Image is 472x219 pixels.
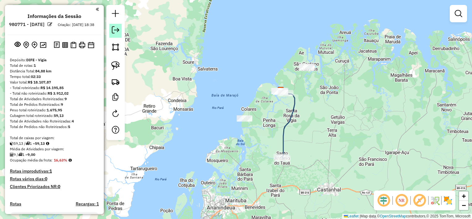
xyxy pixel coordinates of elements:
i: Total de rotas [26,142,30,145]
strong: 9,00 [27,152,35,157]
div: Atividade não roteirizada - COMERCIO 3 IRMaOS [237,115,252,122]
div: Peso total roteirizado: [10,107,99,113]
strong: 4 [72,119,74,123]
a: Reroteirizar Sessão [109,107,122,121]
strong: 59,13 [35,141,45,146]
strong: 0 [45,176,47,182]
div: 9 / 1 = [10,152,99,157]
h6: 980771 - [DATE] [9,22,44,27]
span: − [462,201,466,209]
div: Total de Atividades não Roteirizadas: [10,118,99,124]
div: Distância Total: [10,68,99,74]
a: Clique aqui para minimizar o painel [96,6,99,13]
img: Exibir/Ocultar setores [443,195,453,205]
button: Imprimir Rotas [78,41,86,49]
img: Selecionar atividades - laço [111,61,120,70]
i: Meta Caixas/viagem: 1,00 Diferença: 58,13 [46,142,49,145]
i: Total de rotas [18,153,22,157]
div: Atividade não roteirizada - DISTRIBUIDORA DA FAB [299,65,314,71]
span: Ocupação média da frota: [10,158,53,162]
h4: Recargas: 1 [76,201,99,207]
div: Total de caixas por viagem: [10,135,99,141]
h4: Rotas vários dias: [10,176,99,182]
a: Exportar sessão [109,24,122,38]
button: Logs desbloquear sessão [53,40,61,50]
i: Cubagem total roteirizado [10,142,14,145]
strong: 1 [49,168,52,174]
strong: R$ 14.195,85 [40,85,64,90]
strong: 02:33 [31,74,41,79]
h4: Clientes Priorizados NR: [10,184,99,189]
img: Fluxo de ruas [430,195,440,205]
strong: DIFE - Vigia [26,58,47,62]
strong: 59,13 [54,113,64,118]
strong: 84,88 km [35,69,52,73]
span: | [360,214,360,218]
div: Depósito: [10,57,99,63]
strong: 0 [58,184,60,189]
button: Centralizar mapa no depósito ou ponto de apoio [22,40,30,50]
div: Total de rotas: [10,63,99,68]
div: Atividade não roteirizada - MERCANTIL VALDA [300,64,315,70]
a: Criar rota [109,75,122,88]
img: Criar rota [111,77,120,86]
span: Ocultar deslocamento [376,193,391,208]
a: Criar modelo [109,91,122,105]
div: 59,13 / 1 = [10,141,99,146]
button: Disponibilidade de veículos [86,41,95,49]
button: Exibir sessão original [13,40,22,50]
h4: Informações da Sessão [27,13,81,19]
a: Zoom in [459,191,468,201]
button: Otimizar todas as rotas [39,41,48,49]
a: Rotas [10,201,21,207]
strong: 1 [34,63,36,68]
a: Leaflet [344,214,359,218]
em: Alterar nome da sessão [48,22,52,27]
div: Total de Atividades Roteirizadas: [10,96,99,102]
div: Valor total: [10,79,99,85]
div: Map data © contributors,© 2025 TomTom, Microsoft [342,214,472,219]
em: Média calculada utilizando a maior ocupação (%Peso ou %Cubagem) de cada rota da sessão. Rotas cro... [69,158,72,162]
div: Cubagem total roteirizado: [10,113,99,118]
h4: Rotas improdutivas: [10,169,99,174]
a: OpenStreetMap [380,214,406,218]
div: Total de Pedidos Roteirizados: [10,102,99,107]
span: Ocultar NR [394,193,409,208]
strong: R$ 18.107,87 [28,80,51,84]
strong: 9 [65,97,67,101]
span: Exibir rótulo [412,193,427,208]
img: DIFE - Vigia [277,87,285,95]
div: - Total não roteirizado: [10,91,99,96]
button: Visualizar Romaneio [69,41,78,49]
strong: 9 [61,102,63,107]
a: Nova sessão e pesquisa [109,7,122,21]
img: Selecionar atividades - polígono [111,43,120,51]
div: Total de Pedidos não Roteirizados: [10,124,99,130]
button: Visualizar relatório de Roteirização [61,41,69,49]
div: Atividade não roteirizada - EMPORIO [299,63,314,70]
div: Tempo total: [10,74,99,79]
span: + [462,192,466,200]
a: Zoom out [459,201,468,210]
strong: 16,63% [54,158,67,162]
div: - Total roteirizado: [10,85,99,91]
strong: R$ 3.912,02 [48,91,69,96]
i: Total de Atividades [10,153,14,157]
div: Média de Atividades por viagem: [10,146,99,152]
div: Criação: [DATE] 18:38 [55,22,97,28]
a: Exibir filtros [452,7,465,20]
button: Adicionar Atividades [30,40,39,50]
strong: 1.675,95 [47,108,62,112]
strong: 5 [68,124,70,129]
